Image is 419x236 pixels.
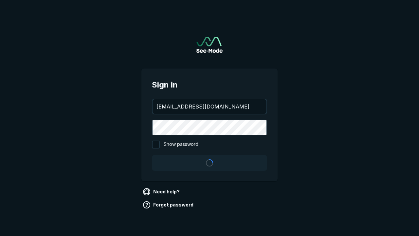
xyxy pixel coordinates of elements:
a: Go to sign in [196,37,223,53]
span: Show password [164,141,198,148]
a: Forgot password [141,200,196,210]
img: See-Mode Logo [196,37,223,53]
span: Sign in [152,79,267,91]
a: Need help? [141,187,182,197]
input: your@email.com [153,99,266,114]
